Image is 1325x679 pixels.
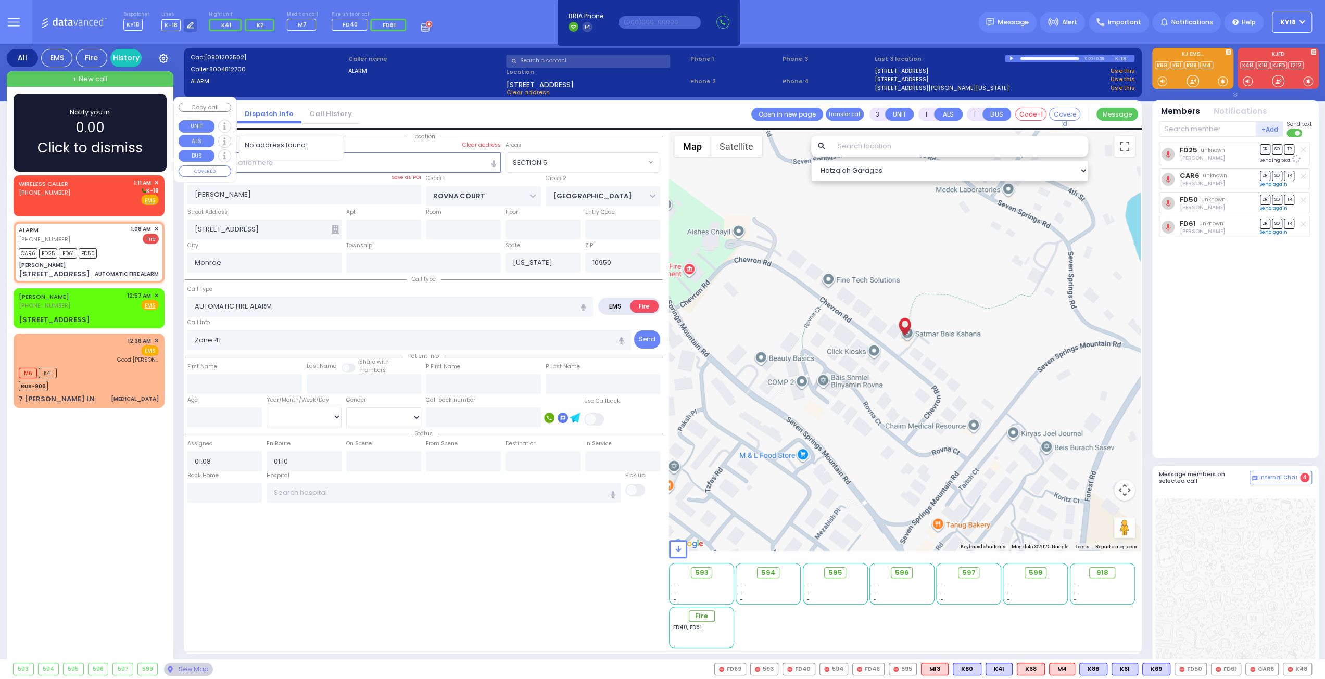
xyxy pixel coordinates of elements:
[1300,473,1309,482] span: 4
[875,67,928,75] a: [STREET_ADDRESS]
[806,580,810,588] span: -
[1017,663,1045,675] div: K68
[19,188,70,197] span: [PHONE_NUMBER]
[921,663,949,675] div: M13
[59,248,77,259] span: FD61
[695,611,708,621] span: Fire
[826,108,864,121] button: Transfer call
[875,75,928,84] a: [STREET_ADDRESS]
[346,208,356,216] label: Apt
[127,292,151,300] span: 12:57 AM
[89,663,108,675] div: 596
[672,537,706,550] img: Google
[237,109,301,119] a: Dispatch info
[111,395,159,403] div: [MEDICAL_DATA]
[19,292,69,301] a: [PERSON_NAME]
[585,440,612,448] label: In Service
[953,663,981,675] div: BLS
[921,663,949,675] div: ALS
[1142,663,1170,675] div: K69
[828,568,842,578] span: 595
[1272,195,1282,204] span: SO
[209,11,278,18] label: Night unit
[714,663,746,675] div: FD69
[138,663,158,675] div: 599
[1074,596,1131,604] div: -
[1252,476,1257,481] img: comment-alt.png
[1007,580,1010,588] span: -
[343,20,358,29] span: FD40
[187,396,198,404] label: Age
[191,65,345,74] label: Caller:
[245,140,339,150] span: No address found!
[145,302,156,310] u: EMS
[134,179,151,187] span: 1:11 AM
[1096,568,1108,578] span: 918
[940,580,943,588] span: -
[1260,181,1288,187] a: Send again
[875,55,1005,63] label: Last 3 location
[346,440,372,448] label: On Scene
[783,55,871,63] span: Phone 3
[426,208,441,216] label: Room
[1260,195,1270,204] span: DR
[79,248,97,259] span: FD50
[1250,471,1312,484] button: Internal Chat 4
[1179,154,1225,162] span: Mendel Friedman
[1260,219,1270,228] span: DR
[7,49,38,67] div: All
[117,356,159,364] span: Good Sam
[1184,61,1199,69] a: K88
[1170,61,1183,69] a: K61
[332,11,410,18] label: Fire units on call
[1284,195,1294,204] span: TR
[1259,474,1298,481] span: Internal Chat
[179,135,214,147] button: ALS
[934,108,963,121] button: ALS
[824,667,829,672] img: red-radio-icon.svg
[1111,67,1134,75] a: Use this
[1201,146,1225,154] span: unknown
[1159,471,1250,484] h5: Message members on selected call
[95,270,159,278] div: AUTOMATIC FIRE ALARM
[348,55,503,63] label: Caller name
[143,234,159,244] span: Fire
[1155,61,1169,69] a: K69
[1214,106,1267,118] button: Notifications
[1256,61,1269,69] a: K18
[857,667,862,672] img: red-radio-icon.svg
[695,568,709,578] span: 593
[128,337,151,345] span: 12:36 AM
[1171,18,1213,27] span: Notifications
[154,291,159,300] span: ✕
[426,174,445,183] label: Cross 1
[19,394,95,404] div: 7 [PERSON_NAME] LN
[546,363,580,371] label: P Last Name
[740,580,743,588] span: -
[1250,667,1255,672] img: red-radio-icon.svg
[19,235,70,244] span: [PHONE_NUMBER]
[187,471,219,480] label: Back Home
[940,588,943,596] span: -
[506,440,537,448] label: Destination
[1084,53,1093,65] div: 0:00
[1179,220,1195,227] a: FD61
[154,178,159,187] span: ✕
[1260,157,1303,163] span: Sending text
[1152,52,1233,59] label: KJ EMS...
[885,108,914,121] button: UNIT
[209,65,246,73] span: 8004812700
[110,49,142,67] a: History
[19,301,70,310] span: [PHONE_NUMBER]
[755,667,760,672] img: red-radio-icon.svg
[179,150,214,162] button: BUS
[187,318,210,327] label: Call Info
[1179,196,1197,203] a: FD50
[1242,18,1256,27] span: Help
[70,107,110,118] span: Notify you in
[407,133,440,140] span: Location
[19,261,66,269] div: [PERSON_NAME]
[585,208,615,216] label: Entry Code
[506,208,518,216] label: Floor
[1079,663,1107,675] div: K88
